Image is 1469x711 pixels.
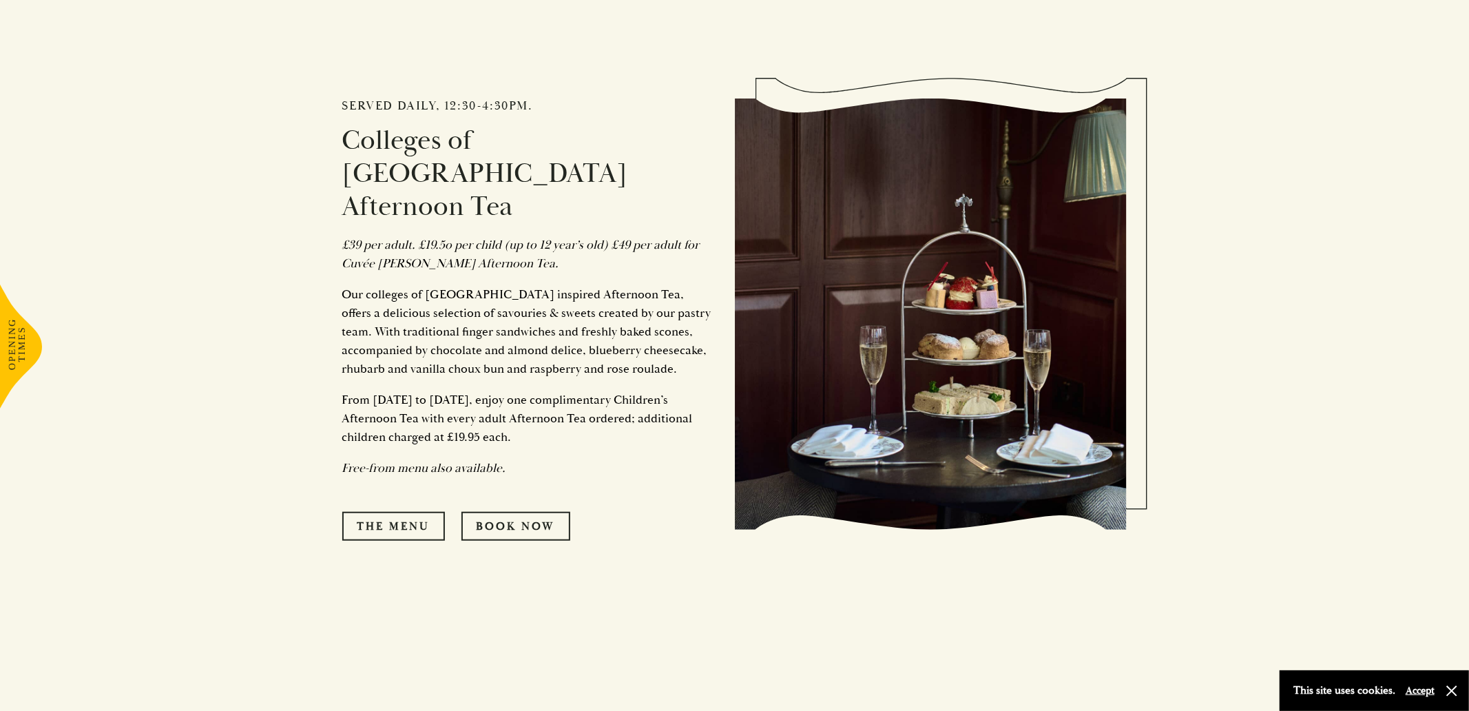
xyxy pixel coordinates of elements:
[1406,684,1435,697] button: Accept
[342,391,714,446] p: From [DATE] to [DATE], enjoy one complimentary Children’s Afternoon Tea with every adult Afternoo...
[1445,684,1459,698] button: Close and accept
[461,512,570,541] a: Book Now
[342,237,700,271] em: £39 per adult. £19.5o per child (up to 12 year’s old) £49 per adult for Cuvée [PERSON_NAME] After...
[342,285,714,378] p: Our colleges of [GEOGRAPHIC_DATA] inspired Afternoon Tea, offers a delicious selection of savouri...
[342,99,714,114] h2: Served daily, 12:30-4:30pm.
[342,512,445,541] a: The Menu
[342,124,714,223] h3: Colleges of [GEOGRAPHIC_DATA] Afternoon Tea
[342,460,506,476] em: Free-from menu also available.
[1293,681,1395,701] p: This site uses cookies.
